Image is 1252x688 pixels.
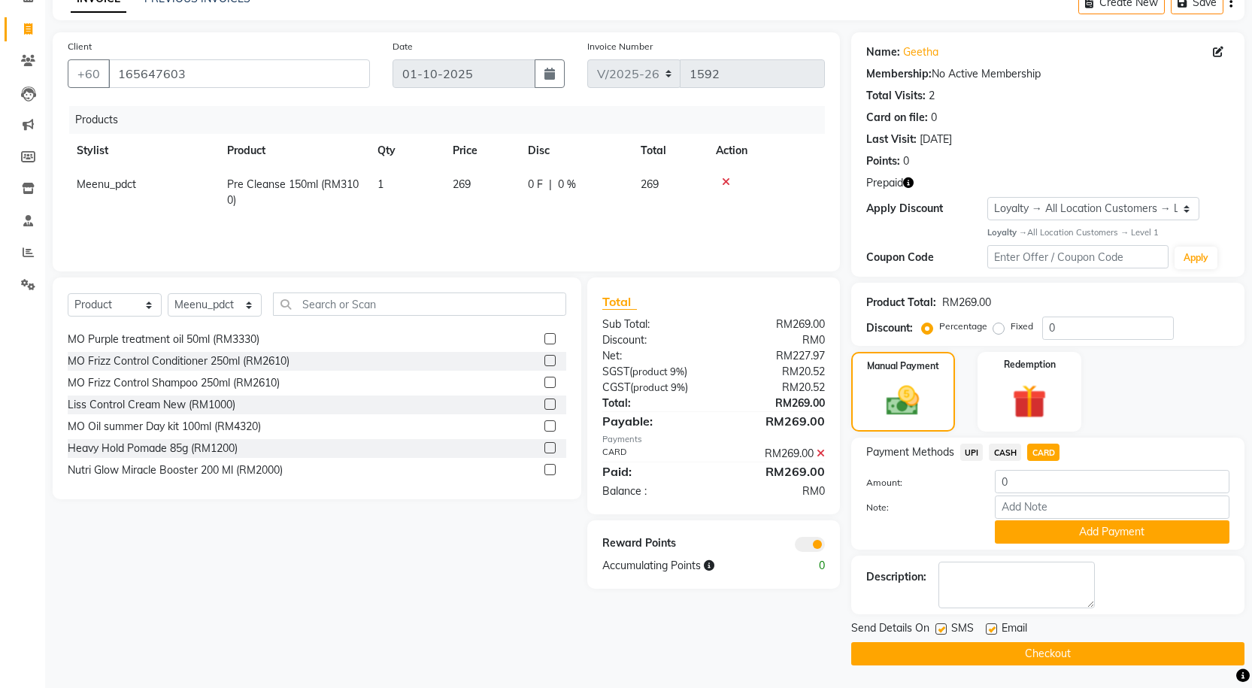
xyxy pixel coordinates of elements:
[68,462,283,478] div: Nutri Glow Miracle Booster 200 Ml (RM2000)
[929,88,935,104] div: 2
[670,365,684,377] span: 9%
[368,134,444,168] th: Qty
[867,359,939,373] label: Manual Payment
[519,134,632,168] th: Disc
[632,134,707,168] th: Total
[108,59,370,88] input: Search by Name/Mobile/Email/Code
[951,620,974,639] span: SMS
[69,106,836,134] div: Products
[602,380,630,394] span: CGST
[876,382,929,420] img: _cash.svg
[68,59,110,88] button: +60
[68,441,238,456] div: Heavy Hold Pomade 85g (RM1200)
[987,227,1027,238] strong: Loyalty →
[1011,320,1033,333] label: Fixed
[939,320,987,333] label: Percentage
[866,320,913,336] div: Discount:
[866,201,987,217] div: Apply Discount
[855,501,984,514] label: Note:
[714,332,836,348] div: RM0
[989,444,1021,461] span: CASH
[549,177,552,192] span: |
[855,476,984,489] label: Amount:
[528,177,543,192] span: 0 F
[602,294,637,310] span: Total
[632,365,668,377] span: product
[68,332,259,347] div: MO Purple treatment oil 50ml (RM3330)
[602,433,825,446] div: Payments
[1002,620,1027,639] span: Email
[591,380,714,396] div: ( )
[591,364,714,380] div: ( )
[866,44,900,60] div: Name:
[714,396,836,411] div: RM269.00
[591,446,714,462] div: CARD
[641,177,659,191] span: 269
[775,558,835,574] div: 0
[68,353,290,369] div: MO Frizz Control Conditioner 250ml (RM2610)
[591,332,714,348] div: Discount:
[987,245,1169,268] input: Enter Offer / Coupon Code
[903,153,909,169] div: 0
[714,446,836,462] div: RM269.00
[866,110,928,126] div: Card on file:
[393,40,413,53] label: Date
[1027,444,1060,461] span: CARD
[866,153,900,169] div: Points:
[218,134,368,168] th: Product
[714,348,836,364] div: RM227.97
[960,444,984,461] span: UPI
[591,483,714,499] div: Balance :
[714,462,836,480] div: RM269.00
[866,132,917,147] div: Last Visit:
[866,444,954,460] span: Payment Methods
[931,110,937,126] div: 0
[227,177,359,207] span: Pre Cleanse 150ml (RM3100)
[68,419,261,435] div: MO Oil summer Day kit 100ml (RM4320)
[591,348,714,364] div: Net:
[591,317,714,332] div: Sub Total:
[591,462,714,480] div: Paid:
[714,317,836,332] div: RM269.00
[633,381,668,393] span: product
[591,535,714,552] div: Reward Points
[587,40,653,53] label: Invoice Number
[591,396,714,411] div: Total:
[558,177,576,192] span: 0 %
[671,381,685,393] span: 9%
[68,397,235,413] div: Liss Control Cream New (RM1000)
[1175,247,1217,269] button: Apply
[866,66,932,82] div: Membership:
[995,470,1229,493] input: Amount
[68,375,280,391] div: MO Frizz Control Shampoo 250ml (RM2610)
[987,226,1229,239] div: All Location Customers → Level 1
[714,380,836,396] div: RM20.52
[602,365,629,378] span: SGST
[591,412,714,430] div: Payable:
[707,134,825,168] th: Action
[1002,380,1057,423] img: _gift.svg
[444,134,519,168] th: Price
[273,292,566,316] input: Search or Scan
[866,295,936,311] div: Product Total:
[714,483,836,499] div: RM0
[377,177,383,191] span: 1
[903,44,938,60] a: Geetha
[995,496,1229,519] input: Add Note
[714,412,836,430] div: RM269.00
[714,364,836,380] div: RM20.52
[453,177,471,191] span: 269
[866,175,903,191] span: Prepaid
[995,520,1229,544] button: Add Payment
[942,295,991,311] div: RM269.00
[591,558,775,574] div: Accumulating Points
[866,88,926,104] div: Total Visits:
[68,134,218,168] th: Stylist
[851,620,929,639] span: Send Details On
[1004,358,1056,371] label: Redemption
[77,177,136,191] span: Meenu_pdct
[920,132,952,147] div: [DATE]
[866,250,987,265] div: Coupon Code
[68,40,92,53] label: Client
[851,642,1244,665] button: Checkout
